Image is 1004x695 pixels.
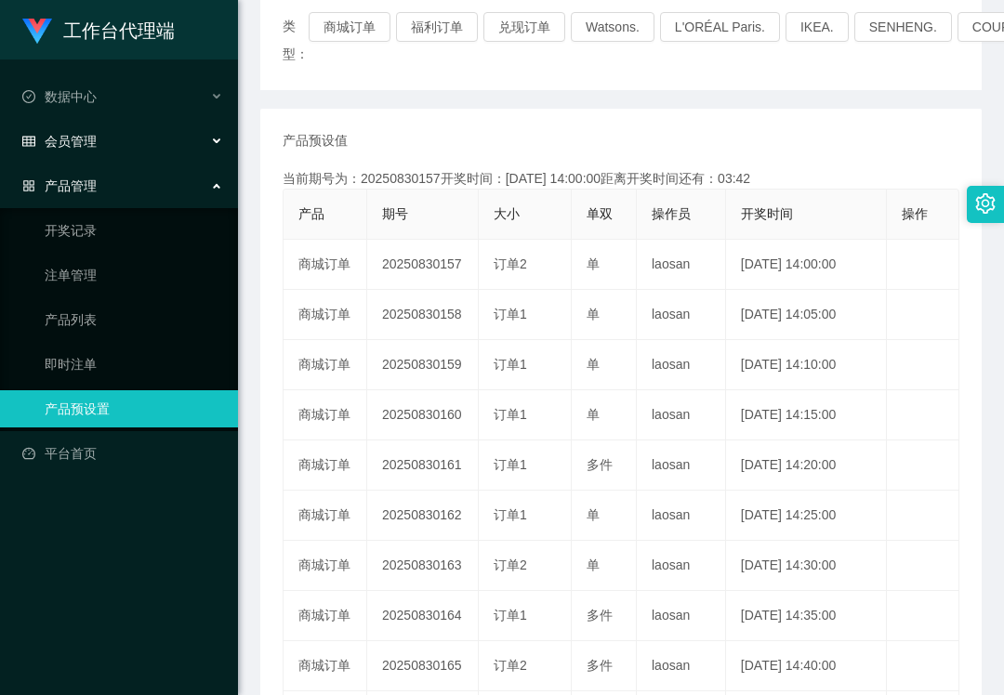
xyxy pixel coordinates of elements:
[637,390,726,440] td: laosan
[63,1,175,60] h1: 工作台代理端
[284,290,367,340] td: 商城订单
[726,541,887,591] td: [DATE] 14:30:00
[483,12,565,42] button: 兑现订单
[284,491,367,541] td: 商城订单
[726,491,887,541] td: [DATE] 14:25:00
[367,641,479,691] td: 20250830165
[494,206,520,221] span: 大小
[22,134,97,149] span: 会员管理
[367,290,479,340] td: 20250830158
[494,457,527,472] span: 订单1
[587,457,613,472] span: 多件
[571,12,654,42] button: Watsons.
[726,641,887,691] td: [DATE] 14:40:00
[726,240,887,290] td: [DATE] 14:00:00
[494,307,527,321] span: 订单1
[587,407,600,422] span: 单
[637,591,726,641] td: laosan
[652,206,691,221] span: 操作员
[309,12,390,42] button: 商城订单
[741,206,793,221] span: 开奖时间
[587,507,600,522] span: 单
[45,256,223,294] a: 注单管理
[726,290,887,340] td: [DATE] 14:05:00
[587,658,613,673] span: 多件
[660,12,780,42] button: L'ORÉAL Paris.
[587,307,600,321] span: 单
[494,407,527,422] span: 订单1
[637,491,726,541] td: laosan
[637,290,726,340] td: laosan
[284,240,367,290] td: 商城订单
[637,240,726,290] td: laosan
[587,206,613,221] span: 单双
[45,301,223,338] a: 产品列表
[367,491,479,541] td: 20250830162
[22,178,97,193] span: 产品管理
[367,440,479,491] td: 20250830161
[284,591,367,641] td: 商城订单
[298,206,324,221] span: 产品
[726,591,887,641] td: [DATE] 14:35:00
[284,340,367,390] td: 商城订单
[494,557,527,572] span: 订单2
[786,12,849,42] button: IKEA.
[902,206,928,221] span: 操作
[587,256,600,271] span: 单
[367,240,479,290] td: 20250830157
[494,507,527,522] span: 订单1
[22,22,175,37] a: 工作台代理端
[382,206,408,221] span: 期号
[283,131,348,151] span: 产品预设值
[637,440,726,491] td: laosan
[367,390,479,440] td: 20250830160
[22,19,52,45] img: logo.9652507e.png
[494,256,527,271] span: 订单2
[637,641,726,691] td: laosan
[22,89,97,104] span: 数据中心
[284,440,367,491] td: 商城订单
[587,557,600,572] span: 单
[726,340,887,390] td: [DATE] 14:10:00
[45,212,223,249] a: 开奖记录
[854,12,952,42] button: SENHENG.
[283,12,309,68] span: 类型：
[284,541,367,591] td: 商城订单
[587,357,600,372] span: 单
[367,591,479,641] td: 20250830164
[975,193,996,214] i: 图标: setting
[367,340,479,390] td: 20250830159
[726,390,887,440] td: [DATE] 14:15:00
[284,390,367,440] td: 商城订单
[494,658,527,673] span: 订单2
[367,541,479,591] td: 20250830163
[494,608,527,623] span: 订单1
[726,440,887,491] td: [DATE] 14:20:00
[284,641,367,691] td: 商城订单
[45,390,223,427] a: 产品预设置
[45,346,223,383] a: 即时注单
[22,435,223,472] a: 图标: dashboard平台首页
[22,90,35,103] i: 图标: check-circle-o
[22,135,35,148] i: 图标: table
[637,541,726,591] td: laosan
[637,340,726,390] td: laosan
[587,608,613,623] span: 多件
[494,357,527,372] span: 订单1
[22,179,35,192] i: 图标: appstore-o
[283,169,959,189] div: 当前期号为：20250830157开奖时间：[DATE] 14:00:00距离开奖时间还有：03:42
[396,12,478,42] button: 福利订单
